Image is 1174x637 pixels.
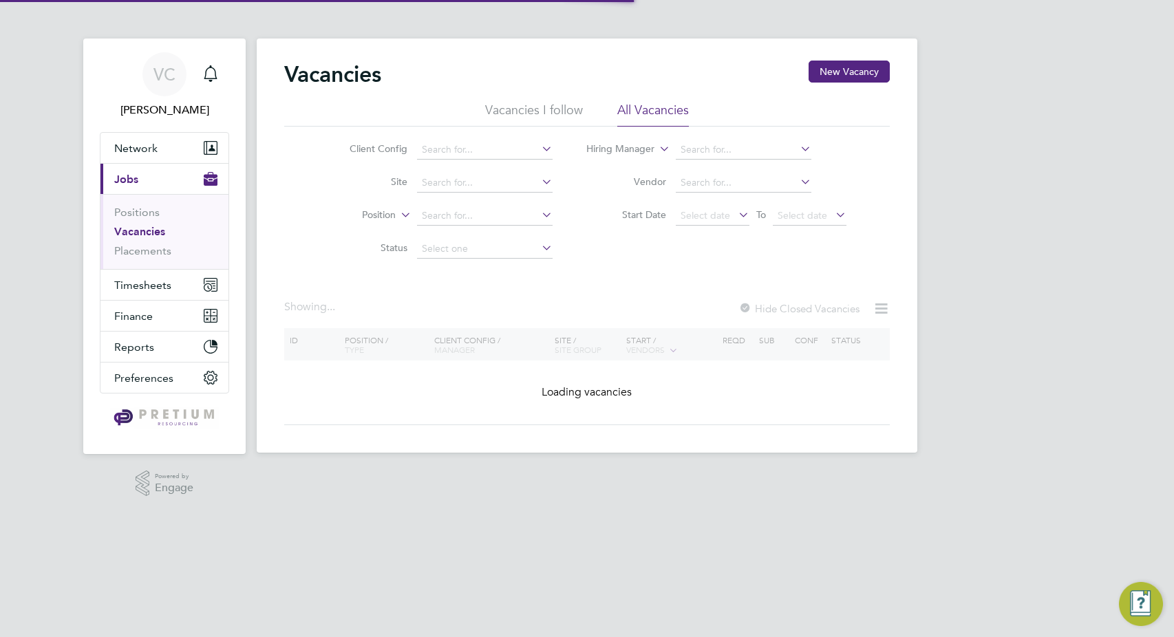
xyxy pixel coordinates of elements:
[114,310,153,323] span: Finance
[100,102,229,118] span: Valentina Cerulli
[110,407,218,429] img: pretium-logo-retina.png
[327,300,335,314] span: ...
[417,239,553,259] input: Select one
[778,209,827,222] span: Select date
[676,140,811,160] input: Search for...
[136,471,194,497] a: Powered byEngage
[100,301,228,331] button: Finance
[100,164,228,194] button: Jobs
[114,279,171,292] span: Timesheets
[485,102,583,127] li: Vacancies I follow
[417,173,553,193] input: Search for...
[100,194,228,269] div: Jobs
[155,482,193,494] span: Engage
[100,332,228,362] button: Reports
[417,140,553,160] input: Search for...
[328,142,407,155] label: Client Config
[114,244,171,257] a: Placements
[575,142,654,156] label: Hiring Manager
[100,52,229,118] a: VC[PERSON_NAME]
[738,302,860,315] label: Hide Closed Vacancies
[587,175,666,188] label: Vendor
[1119,582,1163,626] button: Engage Resource Center
[617,102,689,127] li: All Vacancies
[317,208,396,222] label: Position
[587,208,666,221] label: Start Date
[100,363,228,393] button: Preferences
[417,206,553,226] input: Search for...
[100,407,229,429] a: Go to home page
[114,206,160,219] a: Positions
[114,173,138,186] span: Jobs
[752,206,770,224] span: To
[328,241,407,254] label: Status
[155,471,193,482] span: Powered by
[676,173,811,193] input: Search for...
[114,371,173,385] span: Preferences
[114,225,165,238] a: Vacancies
[83,39,246,454] nav: Main navigation
[284,61,381,88] h2: Vacancies
[284,300,338,314] div: Showing
[681,209,730,222] span: Select date
[809,61,890,83] button: New Vacancy
[114,341,154,354] span: Reports
[100,270,228,300] button: Timesheets
[328,175,407,188] label: Site
[100,133,228,163] button: Network
[153,65,175,83] span: VC
[114,142,158,155] span: Network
